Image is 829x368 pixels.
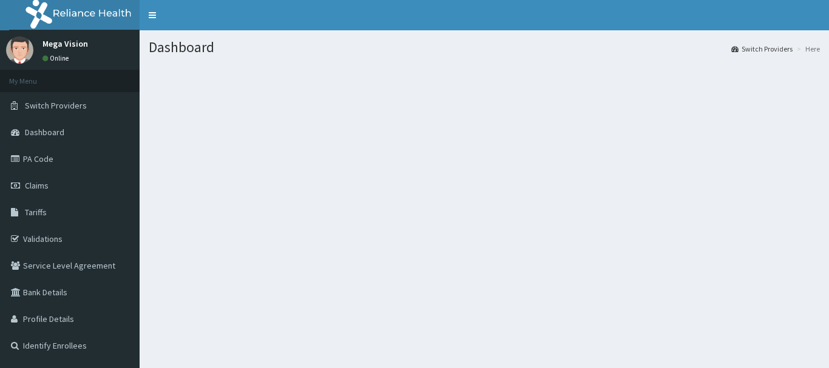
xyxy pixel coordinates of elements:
[731,44,793,54] a: Switch Providers
[42,39,88,48] p: Mega Vision
[25,180,49,191] span: Claims
[149,39,820,55] h1: Dashboard
[794,44,820,54] li: Here
[25,100,87,111] span: Switch Providers
[25,127,64,138] span: Dashboard
[6,36,33,64] img: User Image
[25,207,47,218] span: Tariffs
[42,54,72,62] a: Online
